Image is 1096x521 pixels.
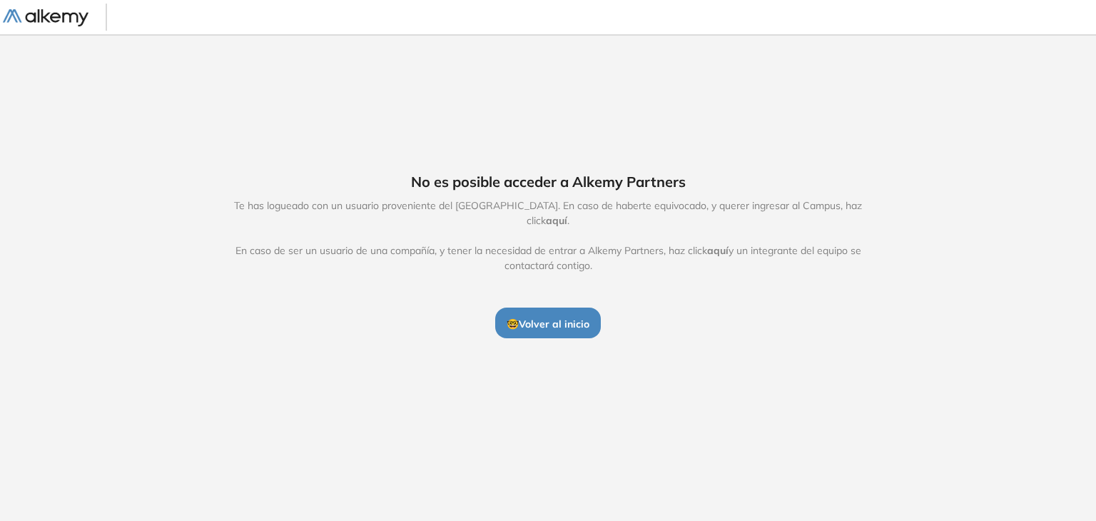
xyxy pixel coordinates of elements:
[411,171,686,193] span: No es posible acceder a Alkemy Partners
[546,214,567,227] span: aquí
[3,9,88,27] img: Logo
[707,244,729,257] span: aquí
[507,318,589,330] span: 🤓 Volver al inicio
[219,198,877,273] span: Te has logueado con un usuario proveniente del [GEOGRAPHIC_DATA]. En caso de haberte equivocado, ...
[495,308,601,338] button: 🤓Volver al inicio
